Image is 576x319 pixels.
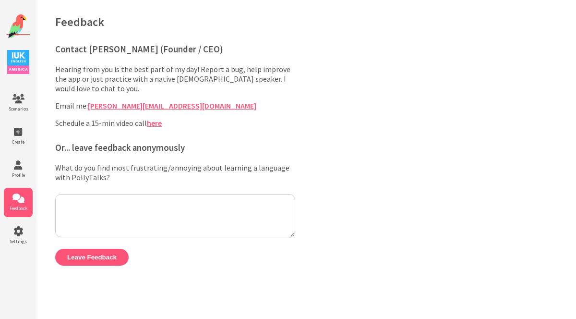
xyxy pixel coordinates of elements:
label: What do you find most frustrating/annoying about learning a language with PollyTalks? [55,163,295,182]
a: [PERSON_NAME][EMAIL_ADDRESS][DOMAIN_NAME] [88,101,256,110]
a: here [147,118,162,128]
h1: Feedback [55,14,557,29]
img: IUK Logo [7,50,29,74]
p: Schedule a 15-min video call [55,118,295,128]
p: Hearing from you is the best part of my day! Report a bug, help improve the app or just practice ... [55,64,295,93]
img: Website Logo [6,14,30,38]
h3: Or... leave feedback anonymously [55,142,295,153]
span: Create [4,139,33,145]
button: Leave Feedback [55,249,129,266]
h3: Contact [PERSON_NAME] (Founder / CEO) [55,44,295,55]
span: Profile [4,172,33,178]
p: Email me: [55,101,295,110]
span: Scenarios [4,106,33,112]
span: Settings [4,238,33,245]
span: Feedback [4,205,33,211]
